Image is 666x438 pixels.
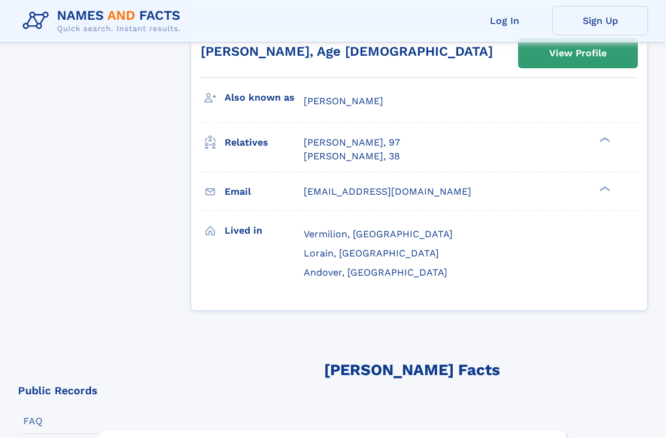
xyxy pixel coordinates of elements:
[23,415,43,428] div: FAQ
[201,44,493,59] a: [PERSON_NAME], Age [DEMOGRAPHIC_DATA]
[304,267,447,278] span: Andover, [GEOGRAPHIC_DATA]
[304,228,453,240] span: Vermilion, [GEOGRAPHIC_DATA]
[549,40,607,67] div: View Profile
[225,132,304,153] h3: Relatives
[18,409,164,433] a: FAQ
[324,361,500,394] h1: [PERSON_NAME] Facts
[456,6,552,35] a: Log In
[304,95,383,107] span: [PERSON_NAME]
[304,247,439,259] span: Lorain, [GEOGRAPHIC_DATA]
[552,6,648,35] a: Sign Up
[18,385,98,396] div: Public Records
[597,136,611,144] div: ❯
[304,136,400,149] a: [PERSON_NAME], 97
[597,185,611,192] div: ❯
[304,150,400,163] a: [PERSON_NAME], 38
[18,5,190,37] img: Logo Names and Facts
[519,39,637,68] a: View Profile
[225,220,304,241] h3: Lived in
[225,87,304,108] h3: Also known as
[304,186,471,197] span: [EMAIL_ADDRESS][DOMAIN_NAME]
[225,182,304,202] h3: Email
